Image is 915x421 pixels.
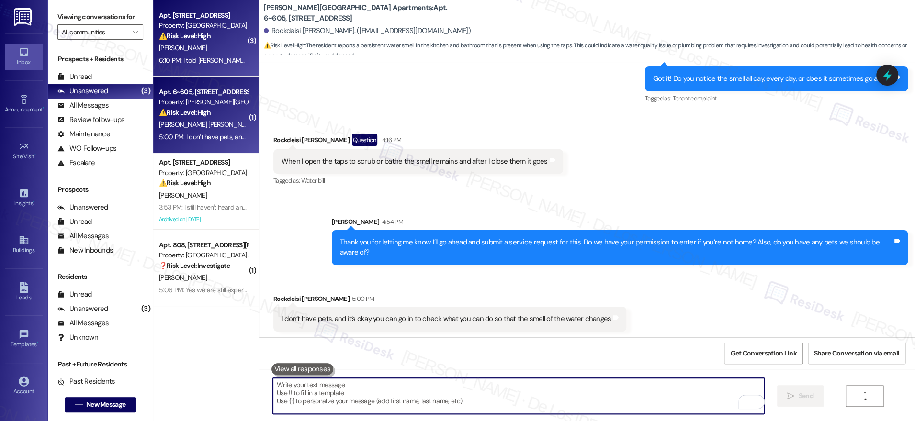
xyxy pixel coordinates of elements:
strong: ❓ Risk Level: Investigate [159,261,230,270]
i:  [861,392,869,400]
div: I don’t have pets, and it’s okay you can go in to check what you can do so that the smell of the ... [282,314,611,324]
div: Rockdeisi [PERSON_NAME]. ([EMAIL_ADDRESS][DOMAIN_NAME]) [264,26,471,36]
span: Water bill [301,177,325,185]
div: Property: [PERSON_NAME][GEOGRAPHIC_DATA] Apartments [159,97,248,107]
div: Property: [GEOGRAPHIC_DATA] [159,168,248,178]
button: Send [777,385,824,407]
div: All Messages [57,100,109,111]
div: Unread [57,217,92,227]
strong: ⚠️ Risk Level: High [159,108,211,117]
label: Viewing conversations for [57,10,143,24]
div: Apt. 808, [STREET_ADDRESS][PERSON_NAME] [159,240,248,250]
div: Unanswered [57,202,108,212]
b: [PERSON_NAME][GEOGRAPHIC_DATA] Apartments: Apt. 6~605, [STREET_ADDRESS] [264,3,455,23]
div: Question [352,134,377,146]
div: (3) [139,84,153,99]
div: All Messages [57,231,109,241]
div: Property: [GEOGRAPHIC_DATA] [159,21,248,31]
div: Unanswered [57,304,108,314]
div: 4:54 PM [379,217,403,227]
div: 4:16 PM [380,135,401,145]
div: Thank you for letting me know. I’ll go ahead and submit a service request for this. Do we have yo... [340,237,892,258]
div: Prospects + Residents [48,54,153,64]
div: WO Follow-ups [57,144,116,154]
div: Maintenance [57,129,110,139]
div: Unread [57,289,92,299]
a: Buildings [5,232,43,258]
i:  [787,392,794,400]
div: Rockdeisi [PERSON_NAME] [273,134,563,149]
div: Tagged as: [645,91,908,105]
span: [PERSON_NAME] [159,273,207,282]
span: : The resident reports a persistent water smell in the kitchen and bathroom that is present when ... [264,41,915,61]
textarea: To enrich screen reader interactions, please activate Accessibility in Grammarly extension settings [273,378,764,414]
span: Send [799,391,813,401]
div: Apt. [STREET_ADDRESS] [159,11,248,21]
span: [PERSON_NAME] [PERSON_NAME] [159,120,256,129]
img: ResiDesk Logo [14,8,34,26]
strong: ⚠️ Risk Level: High [159,32,211,40]
button: Share Conversation via email [808,343,905,364]
input: All communities [62,24,128,40]
span: • [37,340,38,346]
div: Rockdeisi [PERSON_NAME] [273,294,627,307]
span: • [43,105,44,111]
strong: ⚠️ Risk Level: High [159,178,211,187]
i:  [133,28,138,36]
div: 5:00 PM: I don’t have pets, and it’s okay you can go in to check what you can do so that the smel... [159,133,490,141]
a: Templates • [5,326,43,352]
div: Tagged as: [273,174,563,188]
div: Archived on [DATE] [158,213,249,225]
div: Prospects [48,185,153,195]
div: 5:06 PM: Yes we are still experiencing disruptions in service [159,286,323,294]
div: Unknown [57,332,98,343]
span: Tenant complaint [673,94,717,102]
div: When I open the taps to scrub or bathe the smell remains and after I close them it goes [282,156,548,166]
div: Past + Future Residents [48,359,153,369]
div: Residents [48,272,153,282]
div: Apt. [STREET_ADDRESS] [159,157,248,167]
div: Review follow-ups [57,115,124,125]
div: Got it! Do you notice the smell all day, every day, or does it sometimes go away? [653,74,892,84]
div: Unread [57,72,92,82]
span: • [34,152,36,158]
span: [PERSON_NAME] [159,44,207,52]
div: (3) [139,301,153,316]
i:  [75,401,82,409]
div: All Messages [57,318,109,328]
div: [PERSON_NAME] [332,217,908,230]
div: Apt. 6~605, [STREET_ADDRESS] [159,87,248,97]
div: Past Residents [57,377,115,387]
span: New Message [86,399,125,410]
span: Get Conversation Link [730,348,796,358]
a: Site Visit • [5,138,43,164]
div: 3:53 PM: I still haven't heard anything about my referral either [159,203,327,211]
a: Inbox [5,44,43,70]
span: [PERSON_NAME] [159,191,207,199]
button: New Message [65,397,136,412]
div: Unanswered [57,86,108,96]
div: Escalate [57,158,95,168]
a: Leads [5,279,43,305]
div: Property: [GEOGRAPHIC_DATA] Apartments [159,250,248,260]
span: Share Conversation via email [814,348,899,358]
strong: ⚠️ Risk Level: High [264,42,305,49]
div: New Inbounds [57,245,113,255]
button: Get Conversation Link [724,343,802,364]
div: 6:10 PM: I told [PERSON_NAME] about it, the flat stove top [159,56,319,65]
span: • [33,199,34,205]
div: 5:00 PM [350,294,374,304]
a: Insights • [5,185,43,211]
a: Account [5,373,43,399]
